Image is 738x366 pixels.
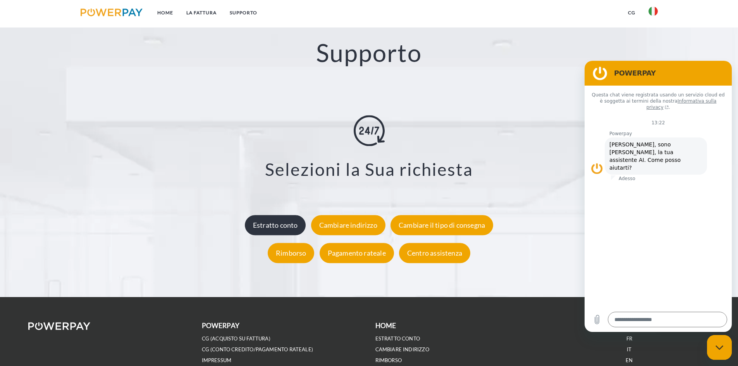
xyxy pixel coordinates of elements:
b: POWERPAY [202,321,239,330]
a: Centro assistenza [397,249,472,257]
h2: Supporto [37,38,701,68]
a: Rimborso [266,249,316,257]
a: LA FATTURA [180,6,223,20]
a: CAMBIARE INDIRIZZO [375,346,429,353]
a: Cambiare il tipo di consegna [389,221,495,229]
a: Pagamento rateale [318,249,396,257]
a: Estratto conto [243,221,308,229]
iframe: Pulsante per aprire la finestra di messaggistica, conversazione in corso [707,335,732,360]
a: FR [626,335,632,342]
h3: Selezioni la Sua richiesta [46,159,692,180]
a: EN [626,357,633,364]
img: logo-powerpay-white.svg [28,322,91,330]
a: Home [151,6,180,20]
a: Supporto [223,6,264,20]
div: Estratto conto [245,215,306,235]
img: it [649,7,658,16]
img: logo-powerpay.svg [81,9,143,16]
div: Rimborso [268,243,314,263]
div: Centro assistenza [399,243,470,263]
a: Cambiare indirizzo [309,221,387,229]
div: Pagamento rateale [320,243,394,263]
b: Home [375,321,396,330]
a: CG (Conto Credito/Pagamento rateale) [202,346,313,353]
a: CG (Acquisto su fattura) [202,335,270,342]
div: Cambiare indirizzo [311,215,385,235]
a: IT [627,346,631,353]
a: ESTRATTO CONTO [375,335,420,342]
iframe: Finestra di messaggistica [585,61,732,332]
a: CG [621,6,642,20]
img: online-shopping.svg [354,115,385,146]
a: RIMBORSO [375,357,402,364]
div: Cambiare il tipo di consegna [391,215,493,235]
a: IMPRESSUM [202,357,232,364]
